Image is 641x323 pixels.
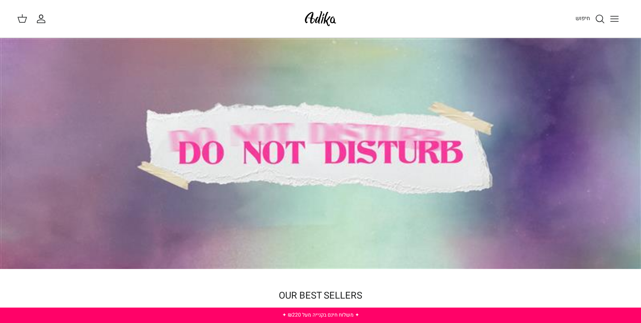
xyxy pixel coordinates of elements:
[302,9,339,29] img: Adika IL
[279,289,362,302] a: OUR BEST SELLERS
[36,14,50,24] a: החשבון שלי
[605,9,624,28] button: Toggle menu
[282,311,359,319] a: ✦ משלוח חינם בקנייה מעל ₪220 ✦
[575,14,605,24] a: חיפוש
[575,14,590,22] span: חיפוש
